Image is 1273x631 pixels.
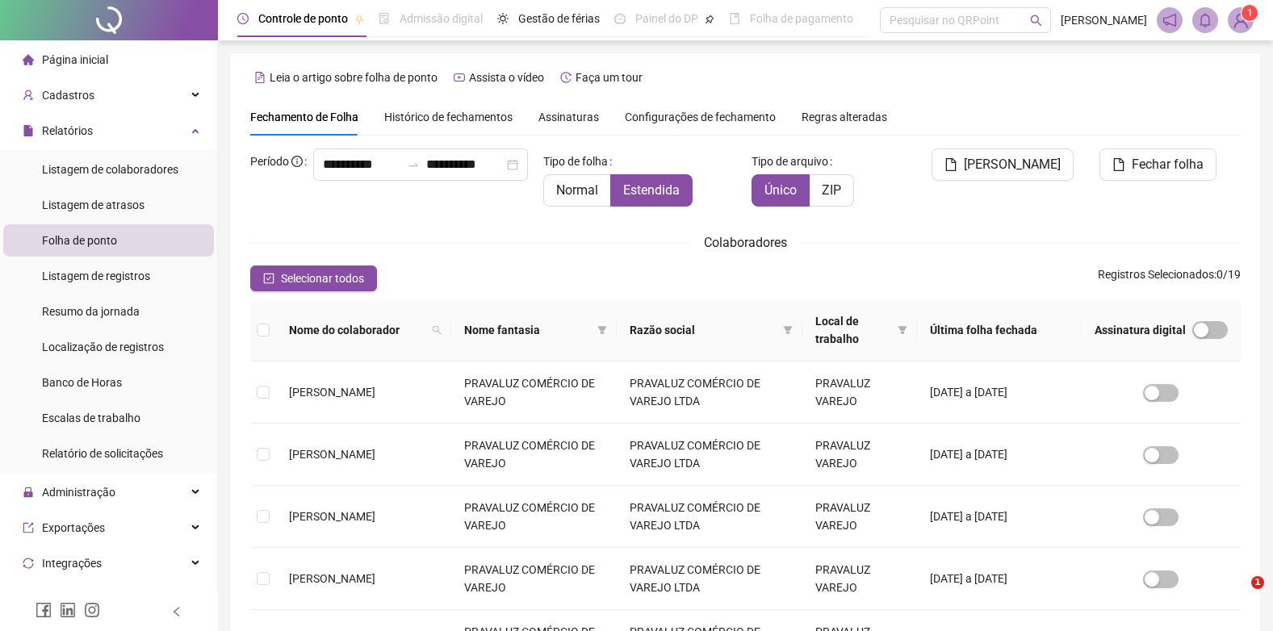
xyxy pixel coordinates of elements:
[42,376,122,389] span: Banco de Horas
[894,309,911,351] span: filter
[704,235,787,250] span: Colaboradores
[898,325,907,335] span: filter
[1198,13,1212,27] span: bell
[617,361,802,424] td: PRAVALUZ COMÉRCIO DE VAREJO LTDA
[42,198,144,211] span: Listagem de atrasos
[1099,148,1216,181] button: Fechar folha
[1218,576,1257,615] iframe: Intercom live chat
[171,606,182,617] span: left
[780,318,796,342] span: filter
[1162,13,1177,27] span: notification
[407,158,420,171] span: to
[254,72,266,83] span: file-text
[400,12,483,25] span: Admissão digital
[432,325,442,335] span: search
[560,72,572,83] span: history
[543,153,608,170] span: Tipo de folha
[23,522,34,533] span: export
[42,557,102,570] span: Integrações
[1132,155,1204,174] span: Fechar folha
[617,548,802,610] td: PRAVALUZ COMÉRCIO DE VAREJO LTDA
[932,148,1074,181] button: [PERSON_NAME]
[917,486,1082,548] td: [DATE] a [DATE]
[1095,321,1186,339] span: Assinatura digital
[752,153,828,170] span: Tipo de arquivo
[42,412,140,424] span: Escalas de trabalho
[42,234,117,247] span: Folha de ponto
[384,111,513,123] span: Histórico de fechamentos
[42,89,94,102] span: Cadastros
[42,163,178,176] span: Listagem de colaboradores
[576,71,643,84] span: Faça um tour
[469,71,544,84] span: Assista o vídeo
[625,111,776,123] span: Configurações de fechamento
[289,448,375,461] span: [PERSON_NAME]
[407,158,420,171] span: swap-right
[270,71,438,84] span: Leia o artigo sobre folha de ponto
[705,15,714,24] span: pushpin
[379,13,390,24] span: file-done
[42,521,105,534] span: Exportações
[42,486,115,499] span: Administração
[1242,5,1258,21] sup: Atualize o seu contato no menu Meus Dados
[623,182,680,198] span: Estendida
[1247,7,1253,19] span: 1
[614,13,626,24] span: dashboard
[42,124,93,137] span: Relatórios
[42,305,140,318] span: Resumo da jornada
[802,424,917,486] td: PRAVALUZ VAREJO
[538,111,599,123] span: Assinaturas
[289,386,375,399] span: [PERSON_NAME]
[729,13,740,24] span: book
[635,12,698,25] span: Painel do DP
[42,447,163,460] span: Relatório de solicitações
[464,321,591,339] span: Nome fantasia
[518,12,600,25] span: Gestão de férias
[451,486,617,548] td: PRAVALUZ COMÉRCIO DE VAREJO
[451,424,617,486] td: PRAVALUZ COMÉRCIO DE VAREJO
[802,361,917,424] td: PRAVALUZ VAREJO
[289,510,375,523] span: [PERSON_NAME]
[237,13,249,24] span: clock-circle
[630,321,777,339] span: Razão social
[23,90,34,101] span: user-add
[556,182,598,198] span: Normal
[291,156,303,167] span: info-circle
[1098,265,1241,291] span: : 0 / 19
[23,558,34,569] span: sync
[250,265,377,291] button: Selecionar todos
[783,325,793,335] span: filter
[964,155,1061,174] span: [PERSON_NAME]
[42,341,164,353] span: Localização de registros
[429,318,445,342] span: search
[289,572,375,585] span: [PERSON_NAME]
[1098,268,1214,281] span: Registros Selecionados
[451,361,617,424] td: PRAVALUZ COMÉRCIO DE VAREJO
[23,487,34,498] span: lock
[454,72,465,83] span: youtube
[917,299,1082,361] th: Última folha fechada
[802,548,917,610] td: PRAVALUZ VAREJO
[60,602,76,618] span: linkedin
[258,12,348,25] span: Controle de ponto
[1061,11,1147,29] span: [PERSON_NAME]
[764,182,797,198] span: Único
[802,111,887,123] span: Regras alteradas
[250,111,358,123] span: Fechamento de Folha
[263,273,274,284] span: check-square
[1030,15,1042,27] span: search
[822,182,841,198] span: ZIP
[84,602,100,618] span: instagram
[802,486,917,548] td: PRAVALUZ VAREJO
[750,12,853,25] span: Folha de pagamento
[597,325,607,335] span: filter
[23,54,34,65] span: home
[594,318,610,342] span: filter
[917,361,1082,424] td: [DATE] a [DATE]
[1112,158,1125,171] span: file
[917,548,1082,610] td: [DATE] a [DATE]
[617,424,802,486] td: PRAVALUZ COMÉRCIO DE VAREJO LTDA
[497,13,509,24] span: sun
[917,424,1082,486] td: [DATE] a [DATE]
[289,321,425,339] span: Nome do colaborador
